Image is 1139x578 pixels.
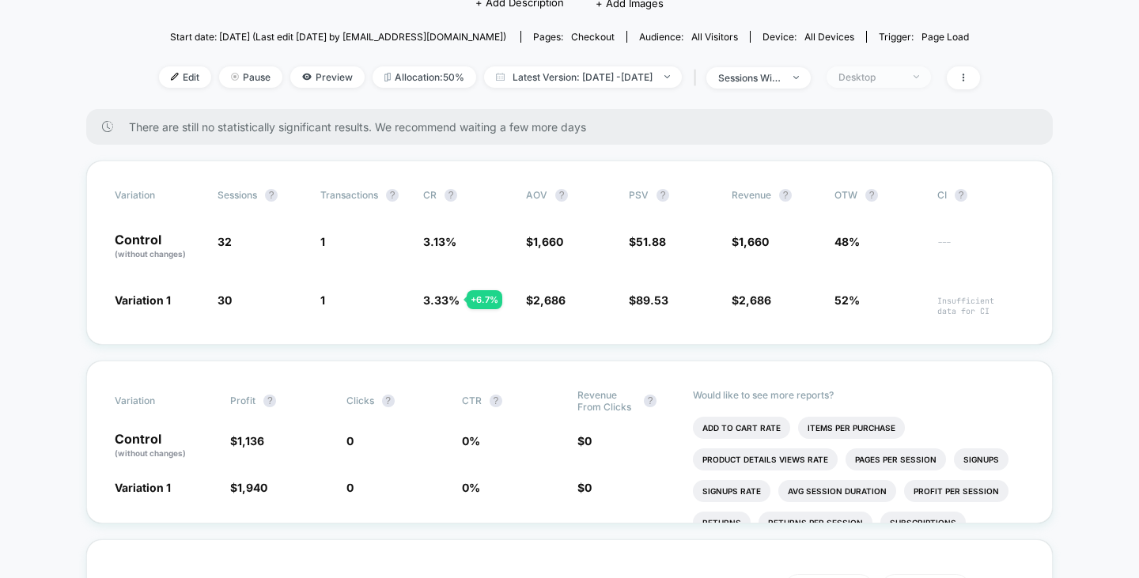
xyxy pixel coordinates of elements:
[129,120,1021,134] span: There are still no statistically significant results. We recommend waiting a few more days
[693,417,790,439] li: Add To Cart Rate
[732,235,769,248] span: $
[739,235,769,248] span: 1,660
[346,395,374,406] span: Clicks
[693,480,770,502] li: Signups Rate
[467,290,502,309] div: + 6.7 %
[231,73,239,81] img: end
[880,512,966,534] li: Subscriptions
[346,481,354,494] span: 0
[834,189,921,202] span: OTW
[657,189,669,202] button: ?
[636,235,666,248] span: 51.88
[838,71,902,83] div: Desktop
[804,31,854,43] span: all devices
[320,235,325,248] span: 1
[373,66,476,88] span: Allocation: 50%
[937,296,1024,316] span: Insufficient data for CI
[115,433,214,459] p: Control
[904,480,1008,502] li: Profit Per Session
[577,481,592,494] span: $
[218,189,257,201] span: Sessions
[955,189,967,202] button: ?
[230,434,264,448] span: $
[739,293,771,307] span: 2,686
[320,189,378,201] span: Transactions
[320,293,325,307] span: 1
[718,72,781,84] div: sessions with impression
[865,189,878,202] button: ?
[115,389,202,413] span: Variation
[219,66,282,88] span: Pause
[914,75,919,78] img: end
[230,395,255,406] span: Profit
[629,235,666,248] span: $
[526,235,563,248] span: $
[533,293,566,307] span: 2,686
[834,235,860,248] span: 48%
[639,31,738,43] div: Audience:
[462,395,482,406] span: CTR
[937,237,1024,260] span: ---
[382,395,395,407] button: ?
[171,73,179,81] img: edit
[846,448,946,470] li: Pages Per Session
[462,481,480,494] span: 0 %
[230,481,267,494] span: $
[526,189,547,201] span: AOV
[555,189,568,202] button: ?
[577,389,636,413] span: Revenue From Clicks
[779,189,792,202] button: ?
[484,66,682,88] span: Latest Version: [DATE] - [DATE]
[115,189,202,202] span: Variation
[265,189,278,202] button: ?
[691,31,738,43] span: All Visitors
[533,31,615,43] div: Pages:
[218,235,232,248] span: 32
[263,395,276,407] button: ?
[445,189,457,202] button: ?
[879,31,969,43] div: Trigger:
[115,448,186,458] span: (without changes)
[937,189,1024,202] span: CI
[423,293,460,307] span: 3.33 %
[526,293,566,307] span: $
[693,389,1024,401] p: Would like to see more reports?
[636,293,668,307] span: 89.53
[496,73,505,81] img: calendar
[778,480,896,502] li: Avg Session Duration
[732,189,771,201] span: Revenue
[759,512,872,534] li: Returns Per Session
[834,293,860,307] span: 52%
[921,31,969,43] span: Page Load
[798,417,905,439] li: Items Per Purchase
[732,293,771,307] span: $
[533,235,563,248] span: 1,660
[115,293,171,307] span: Variation 1
[218,293,232,307] span: 30
[577,434,592,448] span: $
[664,75,670,78] img: end
[629,293,668,307] span: $
[237,481,267,494] span: 1,940
[585,481,592,494] span: 0
[954,448,1008,470] li: Signups
[237,434,264,448] span: 1,136
[693,512,751,534] li: Returns
[386,189,399,202] button: ?
[793,76,799,79] img: end
[462,434,480,448] span: 0 %
[629,189,649,201] span: PSV
[571,31,615,43] span: checkout
[159,66,211,88] span: Edit
[585,434,592,448] span: 0
[644,395,657,407] button: ?
[384,73,391,81] img: rebalance
[423,235,456,248] span: 3.13 %
[690,66,706,89] span: |
[490,395,502,407] button: ?
[750,31,866,43] span: Device:
[423,189,437,201] span: CR
[115,249,186,259] span: (without changes)
[115,233,202,260] p: Control
[115,481,171,494] span: Variation 1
